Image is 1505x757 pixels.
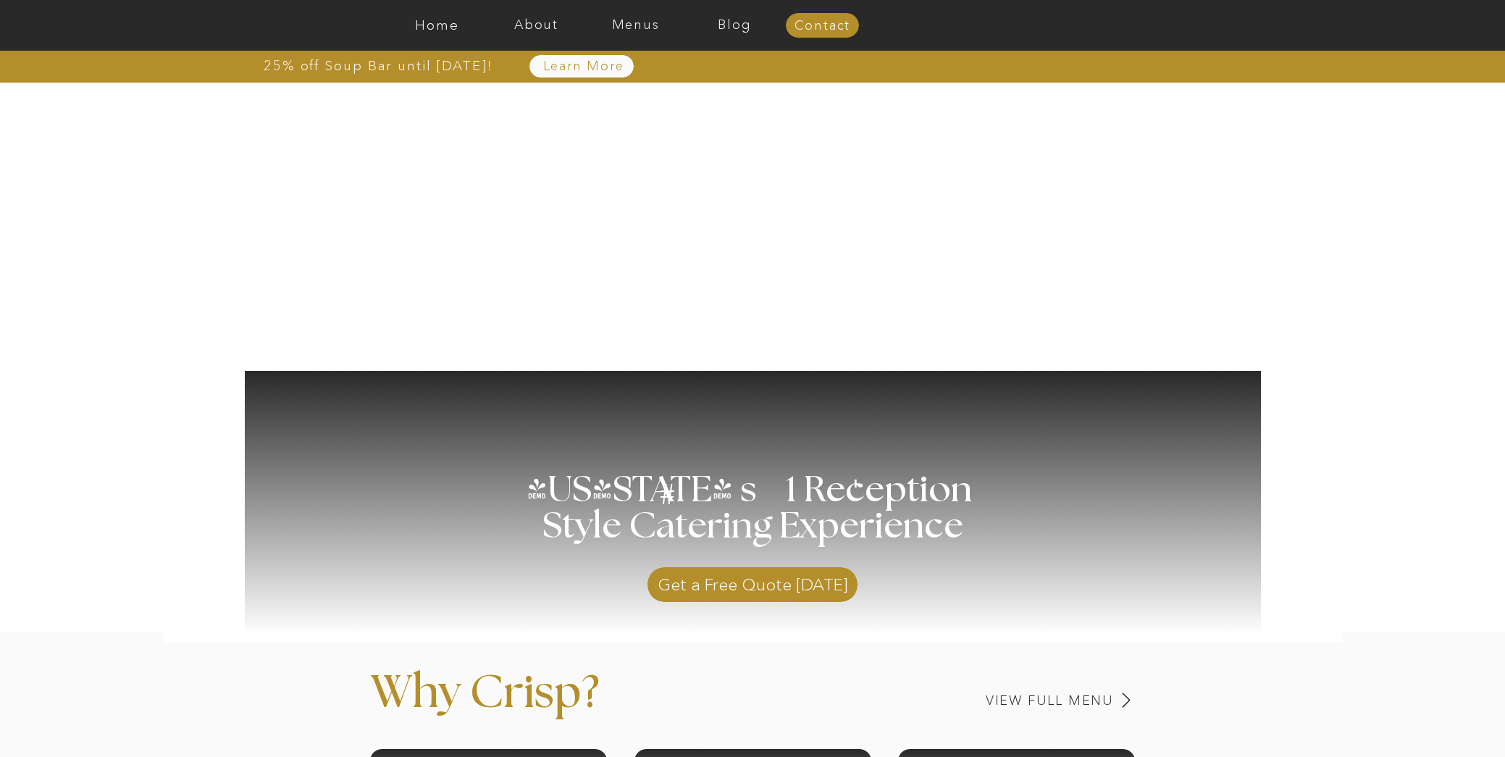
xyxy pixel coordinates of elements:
[603,475,659,504] h3: '
[370,671,760,737] p: Why Crisp?
[884,694,1114,708] a: View Full Menu
[387,18,487,33] a: Home
[509,59,658,74] a: Learn More
[786,19,859,33] a: Contact
[816,474,899,516] h3: '
[586,18,685,33] a: Menus
[524,472,981,581] h1: [US_STATE] s 1 Reception Style Catering Experience
[211,59,545,73] a: 25% off Soup Bar until [DATE]!
[487,18,586,33] a: About
[647,560,858,602] a: Get a Free Quote [DATE]
[685,18,784,33] a: Blog
[628,480,710,522] h3: #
